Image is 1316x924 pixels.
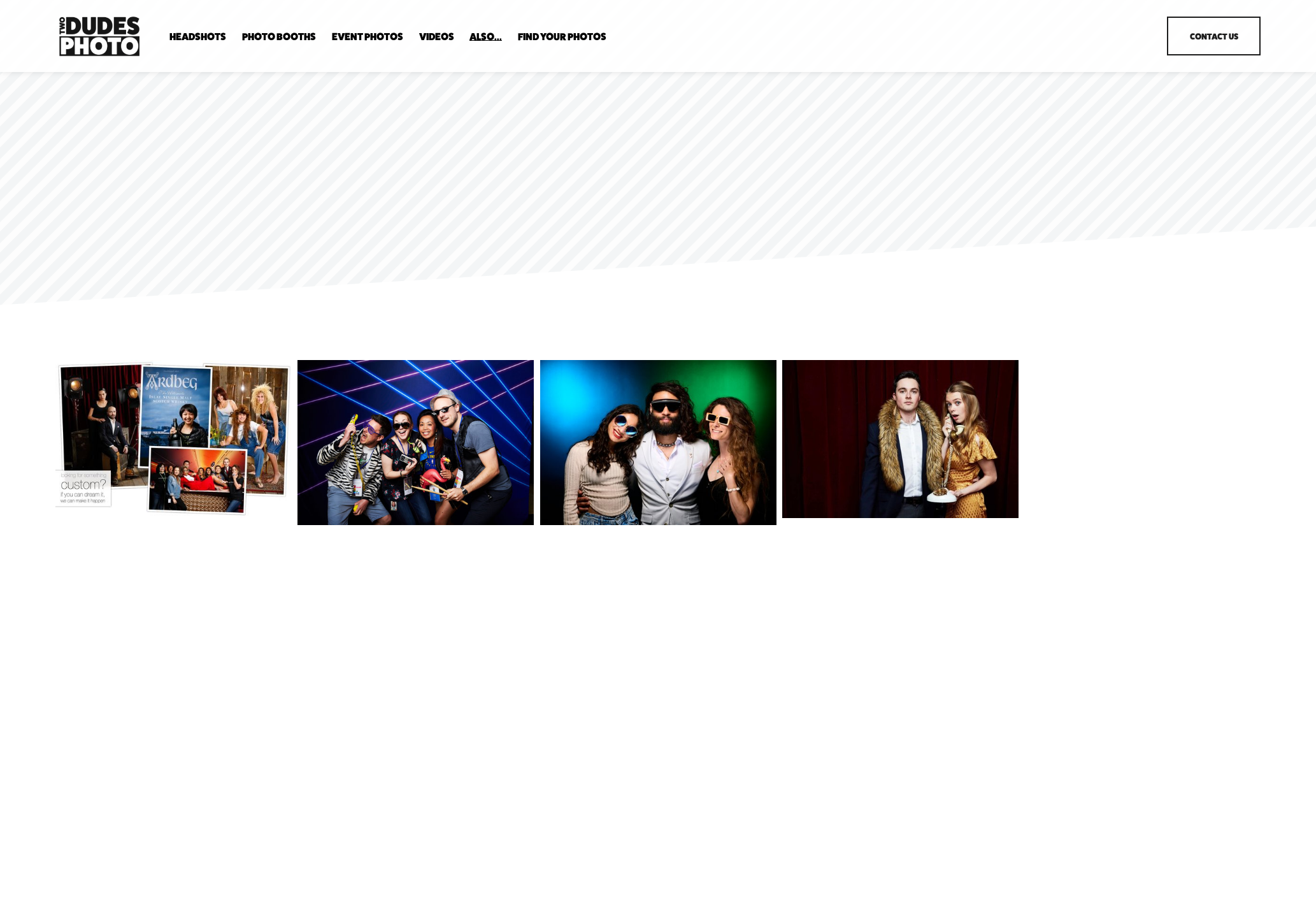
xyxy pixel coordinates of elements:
[419,31,454,43] a: Videos
[55,13,143,59] img: Two Dudes Photo | Headshots, Portraits &amp; Photo Booths
[469,31,502,43] a: folder dropdown
[169,32,226,42] span: Headshots
[782,360,1019,518] img: red velvet curtains (Copy)
[540,360,776,525] img: SEAMLESS-PURPLEREDORANGE6.jpg
[55,360,292,518] img: custom design | aq (Copy)
[332,31,403,43] a: Event Photos
[242,32,316,42] span: Photo Booths
[242,31,316,43] a: folder dropdown
[518,32,606,42] span: Find Your Photos
[469,32,502,42] span: Also...
[518,31,606,43] a: folder dropdown
[169,31,226,43] a: folder dropdown
[297,360,534,525] img: 190529_GoogleEnablement_80sBooth_0075.jpg
[1167,17,1261,56] a: Contact Us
